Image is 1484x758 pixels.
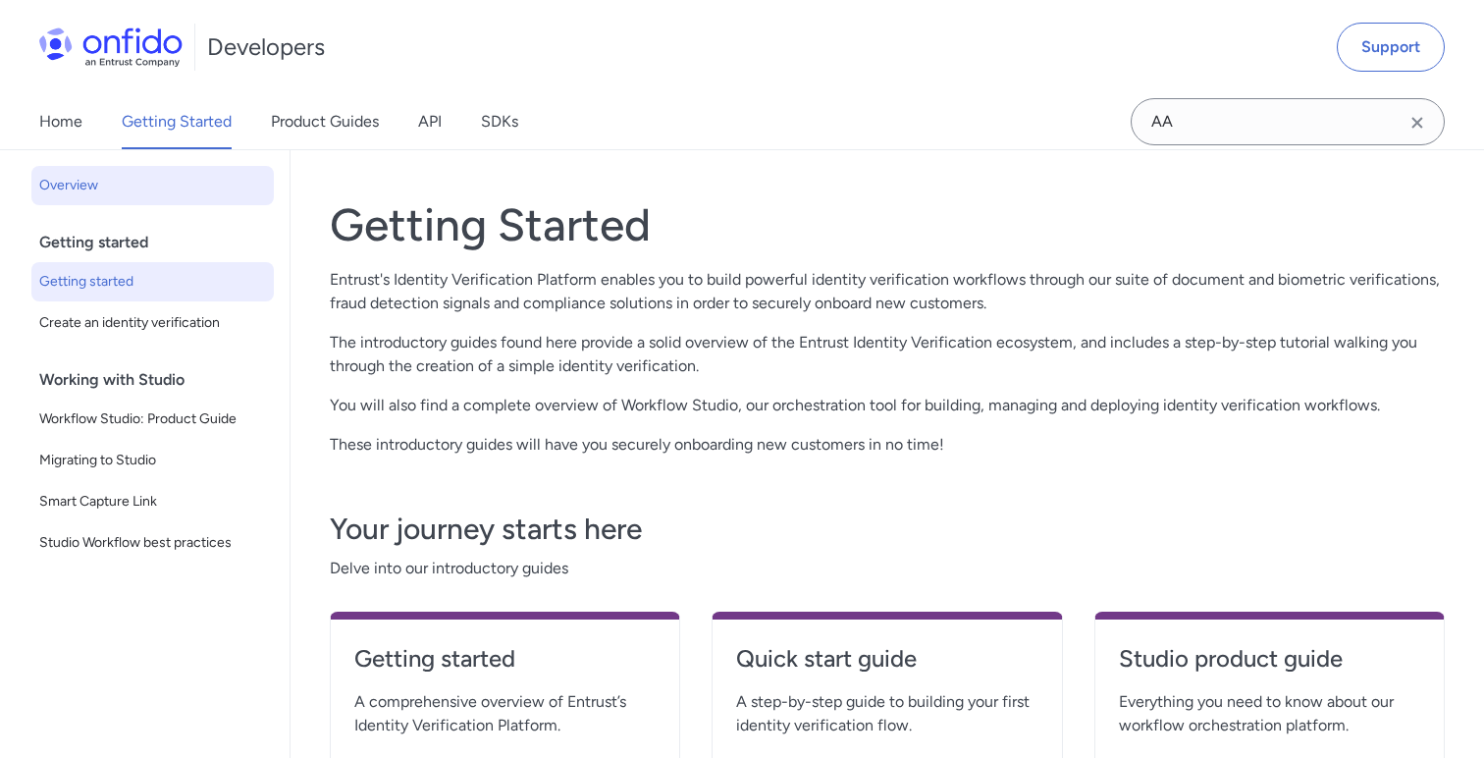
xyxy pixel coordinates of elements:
span: Workflow Studio: Product Guide [39,407,266,431]
h4: Quick start guide [736,643,1037,675]
span: A comprehensive overview of Entrust’s Identity Verification Platform. [354,690,656,737]
span: Migrating to Studio [39,449,266,472]
a: Product Guides [271,94,379,149]
a: Smart Capture Link [31,482,274,521]
span: Delve into our introductory guides [330,557,1445,580]
a: Overview [31,166,274,205]
h4: Studio product guide [1119,643,1420,675]
span: Getting started [39,270,266,294]
a: Migrating to Studio [31,441,274,480]
a: Support [1337,23,1445,72]
h4: Getting started [354,643,656,675]
h1: Developers [207,31,325,63]
span: Smart Capture Link [39,490,266,514]
div: Getting started [39,223,282,262]
a: API [418,94,442,149]
h1: Getting Started [330,197,1445,252]
a: Getting started [31,262,274,301]
a: Home [39,94,82,149]
span: Create an identity verification [39,311,266,335]
a: Studio product guide [1119,643,1420,690]
img: Onfido Logo [39,27,183,67]
p: Entrust's Identity Verification Platform enables you to build powerful identity verification work... [330,268,1445,315]
span: Everything you need to know about our workflow orchestration platform. [1119,690,1420,737]
span: Studio Workflow best practices [39,531,266,555]
span: Overview [39,174,266,197]
a: SDKs [481,94,518,149]
a: Workflow Studio: Product Guide [31,400,274,439]
div: Working with Studio [39,360,282,400]
a: Getting Started [122,94,232,149]
a: Studio Workflow best practices [31,523,274,563]
p: The introductory guides found here provide a solid overview of the Entrust Identity Verification ... [330,331,1445,378]
a: Quick start guide [736,643,1037,690]
input: Onfido search input field [1131,98,1445,145]
a: Getting started [354,643,656,690]
h3: Your journey starts here [330,510,1445,549]
svg: Clear search field button [1405,111,1429,135]
p: You will also find a complete overview of Workflow Studio, our orchestration tool for building, m... [330,394,1445,417]
a: Create an identity verification [31,303,274,343]
p: These introductory guides will have you securely onboarding new customers in no time! [330,433,1445,457]
span: A step-by-step guide to building your first identity verification flow. [736,690,1037,737]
